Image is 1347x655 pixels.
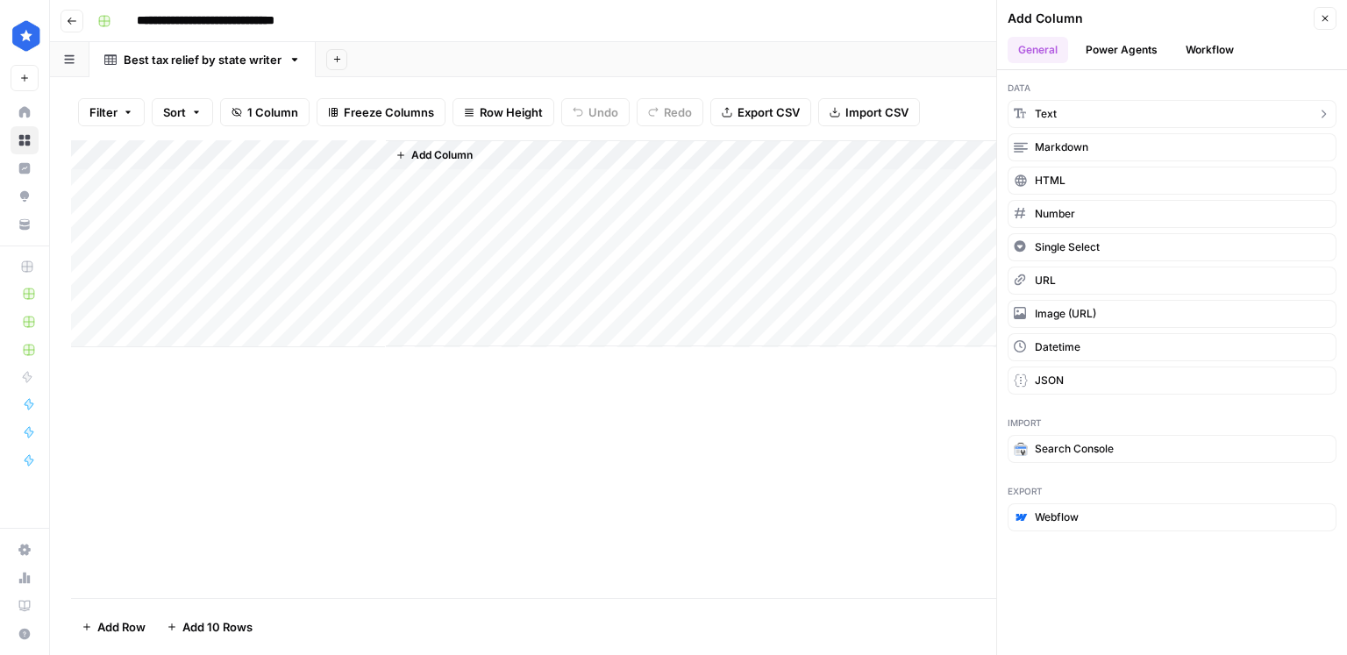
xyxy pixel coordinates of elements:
[637,98,703,126] button: Redo
[78,98,145,126] button: Filter
[1008,200,1336,228] button: Number
[1035,206,1075,222] span: Number
[1035,441,1114,457] span: Search Console
[163,103,186,121] span: Sort
[11,592,39,620] a: Learning Hub
[11,14,39,58] button: Workspace: ConsumerAffairs
[1175,37,1244,63] button: Workflow
[845,103,909,121] span: Import CSV
[1035,139,1088,155] span: Markdown
[71,613,156,641] button: Add Row
[1035,306,1096,322] span: Image (URL)
[738,103,800,121] span: Export CSV
[818,98,920,126] button: Import CSV
[561,98,630,126] button: Undo
[11,620,39,648] button: Help + Support
[97,618,146,636] span: Add Row
[1008,81,1336,95] span: Data
[1008,37,1068,63] button: General
[1008,233,1336,261] button: Single Select
[89,103,118,121] span: Filter
[220,98,310,126] button: 1 Column
[1008,416,1336,430] span: Import
[411,147,473,163] span: Add Column
[1008,484,1336,498] span: Export
[1035,239,1100,255] span: Single Select
[1008,333,1336,361] button: Datetime
[247,103,298,121] span: 1 Column
[11,98,39,126] a: Home
[11,536,39,564] a: Settings
[182,618,253,636] span: Add 10 Rows
[710,98,811,126] button: Export CSV
[1075,37,1168,63] button: Power Agents
[1035,509,1079,525] span: Webflow
[317,98,445,126] button: Freeze Columns
[1035,273,1056,288] span: URL
[152,98,213,126] button: Sort
[1008,300,1336,328] button: Image (URL)
[1035,339,1080,355] span: Datetime
[1035,106,1057,122] span: Text
[156,613,263,641] button: Add 10 Rows
[11,210,39,239] a: Your Data
[1008,367,1336,395] button: JSON
[480,103,543,121] span: Row Height
[1035,173,1065,189] span: HTML
[344,103,434,121] span: Freeze Columns
[11,20,42,52] img: ConsumerAffairs Logo
[388,144,480,167] button: Add Column
[664,103,692,121] span: Redo
[1008,267,1336,295] button: URL
[453,98,554,126] button: Row Height
[1008,133,1336,161] button: Markdown
[11,126,39,154] a: Browse
[1008,503,1336,531] button: Webflow
[1035,373,1064,388] span: JSON
[588,103,618,121] span: Undo
[1008,167,1336,195] button: HTML
[1008,100,1336,128] button: Text
[124,51,282,68] div: Best tax relief by state writer
[11,182,39,210] a: Opportunities
[11,564,39,592] a: Usage
[89,42,316,77] a: Best tax relief by state writer
[1008,435,1336,463] button: Search Console
[11,154,39,182] a: Insights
